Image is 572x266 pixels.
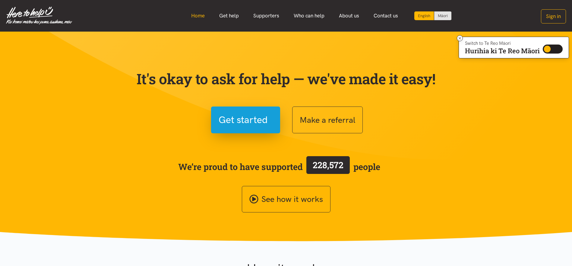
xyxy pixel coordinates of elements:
[465,42,540,45] p: Switch to Te Reo Māori
[286,9,332,22] a: Who can help
[414,11,452,20] div: Language toggle
[246,9,286,22] a: Supporters
[178,155,380,178] span: We’re proud to have supported people
[414,11,434,20] div: Current language
[211,107,280,133] button: Get started
[366,9,405,22] a: Contact us
[332,9,366,22] a: About us
[465,48,540,54] p: Hurihia ki Te Reo Māori
[212,9,246,22] a: Get help
[303,155,353,178] a: 228,572
[184,9,212,22] a: Home
[6,7,72,25] img: Home
[135,70,437,88] p: It's okay to ask for help — we've made it easy!
[219,112,268,128] span: Get started
[242,186,330,213] a: See how it works
[541,9,566,23] button: Sign in
[292,107,363,133] button: Make a referral
[313,159,343,171] span: 228,572
[434,11,451,20] a: Switch to Te Reo Māori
